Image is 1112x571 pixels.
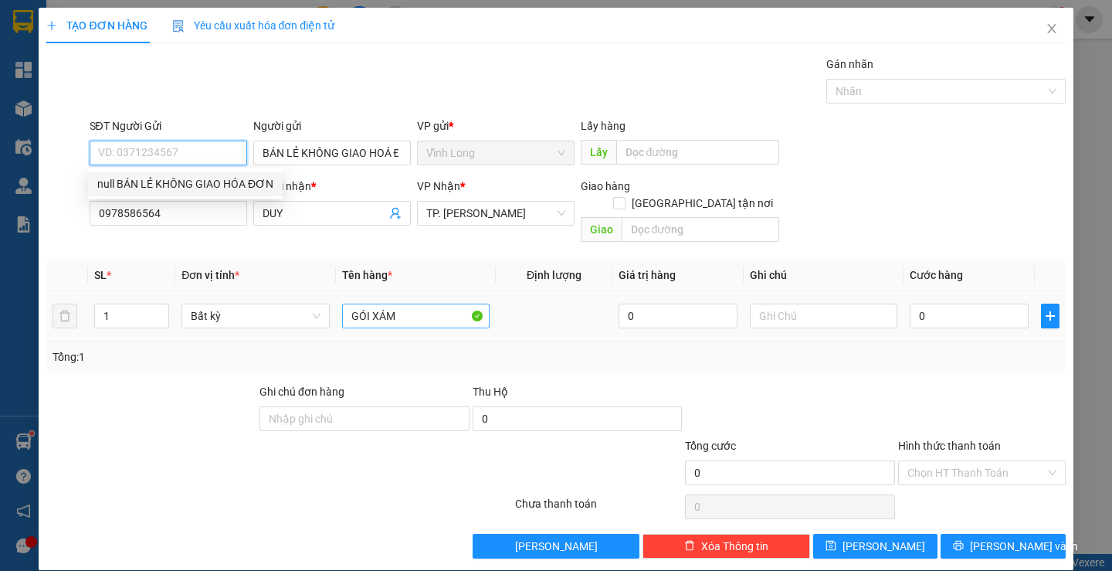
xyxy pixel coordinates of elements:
[417,180,460,192] span: VP Nhận
[826,540,836,552] span: save
[642,534,810,559] button: deleteXóa Thông tin
[1030,8,1073,51] button: Close
[100,15,137,31] span: Nhận:
[342,304,490,328] input: VD: Bàn, Ghế
[953,540,964,552] span: printer
[389,207,402,219] span: user-add
[94,269,107,281] span: SL
[1046,22,1058,35] span: close
[13,50,90,124] div: BÁN LẺ KHÔNG GIAO HOÁ ĐƠN
[616,140,779,165] input: Dọc đường
[100,87,224,109] div: 0908837970
[744,260,903,291] th: Ghi chú
[826,58,873,70] label: Gán nhãn
[426,202,565,225] span: TP. Hồ Chí Minh
[701,538,768,555] span: Xóa Thông tin
[473,534,640,559] button: [PERSON_NAME]
[46,19,147,32] span: TẠO ĐƠN HÀNG
[100,50,224,87] div: NGUYỆT (LONG ĐẠT)
[259,386,344,398] label: Ghi chú đơn hàng
[172,20,185,32] img: icon
[426,141,565,165] span: Vĩnh Long
[941,534,1065,559] button: printer[PERSON_NAME] và In
[253,117,411,134] div: Người gửi
[342,269,392,281] span: Tên hàng
[172,19,335,32] span: Yêu cầu xuất hóa đơn điện tử
[684,540,695,552] span: delete
[619,269,676,281] span: Giá trị hàng
[581,217,622,242] span: Giao
[514,495,684,522] div: Chưa thanh toán
[515,538,598,555] span: [PERSON_NAME]
[625,195,779,212] span: [GEOGRAPHIC_DATA] tận nơi
[259,406,470,431] input: Ghi chú đơn hàng
[750,304,897,328] input: Ghi Chú
[970,538,1078,555] span: [PERSON_NAME] và In
[253,178,411,195] div: Người nhận
[898,440,1001,452] label: Hình thức thanh toán
[53,304,77,328] button: delete
[622,217,779,242] input: Dọc đường
[581,120,625,132] span: Lấy hàng
[1042,310,1059,322] span: plus
[417,117,575,134] div: VP gửi
[473,386,508,398] span: Thu Hộ
[181,269,239,281] span: Đơn vị tính
[842,538,925,555] span: [PERSON_NAME]
[100,13,224,50] div: TP. [PERSON_NAME]
[527,269,581,281] span: Định lượng
[581,180,630,192] span: Giao hàng
[46,20,57,31] span: plus
[685,440,736,452] span: Tổng cước
[910,269,963,281] span: Cước hàng
[88,172,283,196] div: null BÁN LẺ KHÔNG GIAO HÓA ĐƠN
[581,140,616,165] span: Lấy
[813,534,937,559] button: save[PERSON_NAME]
[191,304,320,328] span: Bất kỳ
[97,175,273,192] div: null BÁN LẺ KHÔNG GIAO HÓA ĐƠN
[619,304,737,328] input: 0
[90,117,247,134] div: SĐT Người Gửi
[53,348,430,365] div: Tổng: 1
[1041,304,1059,328] button: plus
[13,15,37,31] span: Gửi:
[13,13,90,50] div: Vĩnh Long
